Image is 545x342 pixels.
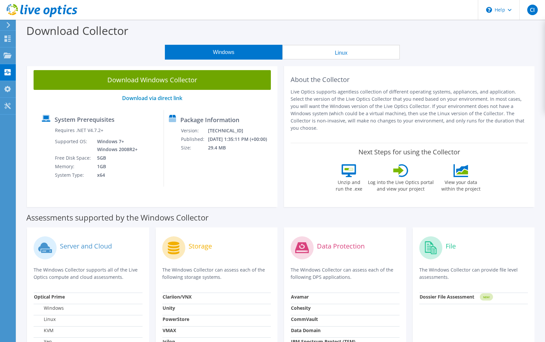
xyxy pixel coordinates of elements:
td: Free Disk Space: [55,154,92,162]
strong: Cohesity [291,305,311,311]
td: [DATE] 1:35:11 PM (+00:00) [208,135,274,144]
strong: Unity [163,305,175,311]
td: 1GB [92,162,139,171]
td: Published: [181,135,208,144]
a: Download via direct link [122,94,182,102]
p: Live Optics supports agentless collection of different operating systems, appliances, and applica... [291,88,528,132]
p: The Windows Collector can assess each of the following DPS applications. [291,266,400,281]
td: x64 [92,171,139,179]
label: Storage [189,243,212,250]
td: Version: [181,126,208,135]
label: View your data within the project [437,177,485,192]
strong: Optical Prime [34,294,65,300]
label: System Prerequisites [55,116,115,123]
strong: PowerStore [163,316,189,322]
strong: VMAX [163,327,176,333]
td: [TECHNICAL_ID] [208,126,274,135]
td: Size: [181,144,208,152]
label: Unzip and run the .exe [334,177,364,192]
h2: About the Collector [291,76,528,84]
label: Package Information [180,117,239,123]
td: Supported OS: [55,137,92,154]
td: Memory: [55,162,92,171]
button: Windows [165,45,282,60]
p: The Windows Collector can assess each of the following storage systems. [162,266,271,281]
strong: CommVault [291,316,318,322]
label: Server and Cloud [60,243,112,250]
label: KVM [34,327,54,334]
p: The Windows Collector can provide file level assessments. [419,266,528,281]
label: Requires .NET V4.7.2+ [55,127,103,134]
svg: \n [486,7,492,13]
strong: Clariion/VNX [163,294,192,300]
label: Download Collector [26,23,128,38]
label: Log into the Live Optics portal and view your project [368,177,434,192]
label: File [446,243,456,250]
td: Windows 7+ Windows 2008R2+ [92,137,139,154]
td: 5GB [92,154,139,162]
td: 29.4 MB [208,144,274,152]
label: Windows [34,305,64,311]
button: Linux [282,45,400,60]
p: The Windows Collector supports all of the Live Optics compute and cloud assessments. [34,266,143,281]
tspan: NEW! [483,295,489,299]
strong: Avamar [291,294,309,300]
label: Next Steps for using the Collector [358,148,460,156]
td: System Type: [55,171,92,179]
strong: Dossier File Assessment [420,294,474,300]
label: Linux [34,316,56,323]
span: CI [527,5,538,15]
label: Assessments supported by the Windows Collector [26,214,209,221]
label: Data Protection [317,243,365,250]
a: Download Windows Collector [34,70,271,90]
strong: Data Domain [291,327,321,333]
